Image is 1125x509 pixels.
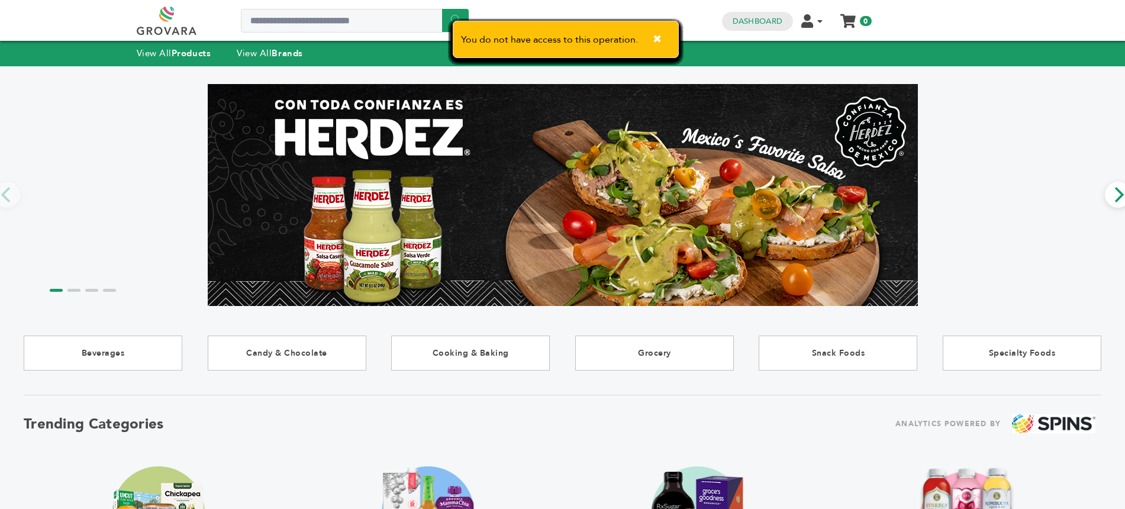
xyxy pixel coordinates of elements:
span: You do not have access to this operation. [461,35,638,44]
a: View AllBrands [237,47,303,59]
input: Search a product or brand... [241,9,469,33]
a: Candy & Chocolate [208,336,366,371]
button: ✖ [644,27,671,51]
li: Page dot 2 [67,289,80,292]
li: Page dot 4 [103,289,116,292]
span: ANALYTICS POWERED BY [895,417,1001,431]
strong: Products [172,47,211,59]
a: Snack Foods [759,336,917,371]
a: Grocery [575,336,734,371]
img: spins.png [1012,414,1095,434]
a: View AllProducts [137,47,211,59]
li: Page dot 1 [50,289,63,292]
li: Page dot 3 [85,289,98,292]
a: Specialty Foods [943,336,1101,371]
a: Beverages [24,336,182,371]
span: 0 [860,16,871,26]
a: Dashboard [733,16,782,27]
a: Cooking & Baking [391,336,550,371]
img: Marketplace Top Banner 1 [208,84,918,306]
h2: Trending Categories [24,414,164,434]
strong: Brands [272,47,302,59]
a: My Cart [841,11,855,23]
